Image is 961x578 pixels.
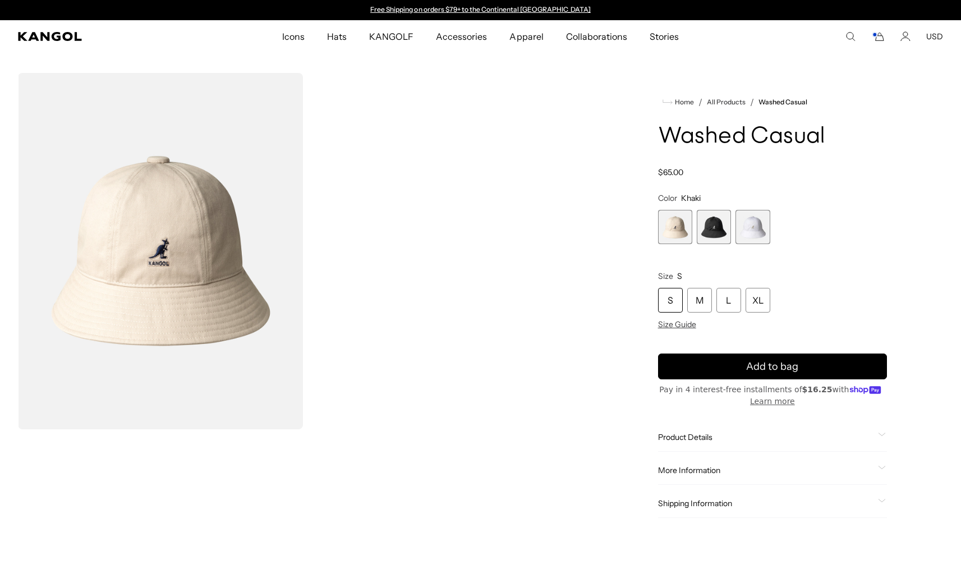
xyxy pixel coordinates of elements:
a: Accessories [425,20,498,53]
span: Size Guide [658,319,696,329]
span: Color [658,193,677,203]
a: Collaborations [555,20,638,53]
span: Product Details [658,432,873,442]
span: Khaki [681,193,701,203]
a: Kangol [18,32,186,41]
button: USD [926,31,943,42]
div: L [716,288,741,313]
button: Add to bag [658,354,887,379]
a: Apparel [498,20,554,53]
label: White [735,210,770,244]
li: / [694,95,702,109]
span: Accessories [436,20,487,53]
div: 1 of 2 [365,6,596,15]
span: More Information [658,465,873,475]
summary: Search here [845,31,856,42]
div: 1 of 3 [658,210,692,244]
a: KANGOLF [358,20,425,53]
span: Hats [327,20,347,53]
label: Black [697,210,731,244]
span: KANGOLF [369,20,413,53]
li: / [746,95,754,109]
a: Washed Casual [758,98,807,106]
a: Icons [271,20,316,53]
slideshow-component: Announcement bar [365,6,596,15]
div: M [687,288,712,313]
a: Hats [316,20,358,53]
div: 2 of 3 [697,210,731,244]
h1: Washed Casual [658,125,887,149]
span: Home [673,98,694,106]
a: Free Shipping on orders $79+ to the Continental [GEOGRAPHIC_DATA] [370,5,591,13]
img: color-khaki [18,73,303,429]
label: Khaki [658,210,692,244]
nav: breadcrumbs [658,95,887,109]
product-gallery: Gallery Viewer [18,73,593,429]
span: Apparel [509,20,543,53]
a: Stories [638,20,690,53]
span: Shipping Information [658,498,873,508]
a: Home [663,97,694,107]
span: Collaborations [566,20,627,53]
div: S [658,288,683,313]
span: Stories [650,20,679,53]
a: Account [900,31,911,42]
div: XL [746,288,770,313]
span: Icons [282,20,305,53]
div: Announcement [365,6,596,15]
span: Size [658,271,673,281]
span: S [677,271,682,281]
span: $65.00 [658,167,683,177]
a: All Products [707,98,746,106]
span: Add to bag [746,359,798,374]
button: Cart [871,31,885,42]
div: 3 of 3 [735,210,770,244]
